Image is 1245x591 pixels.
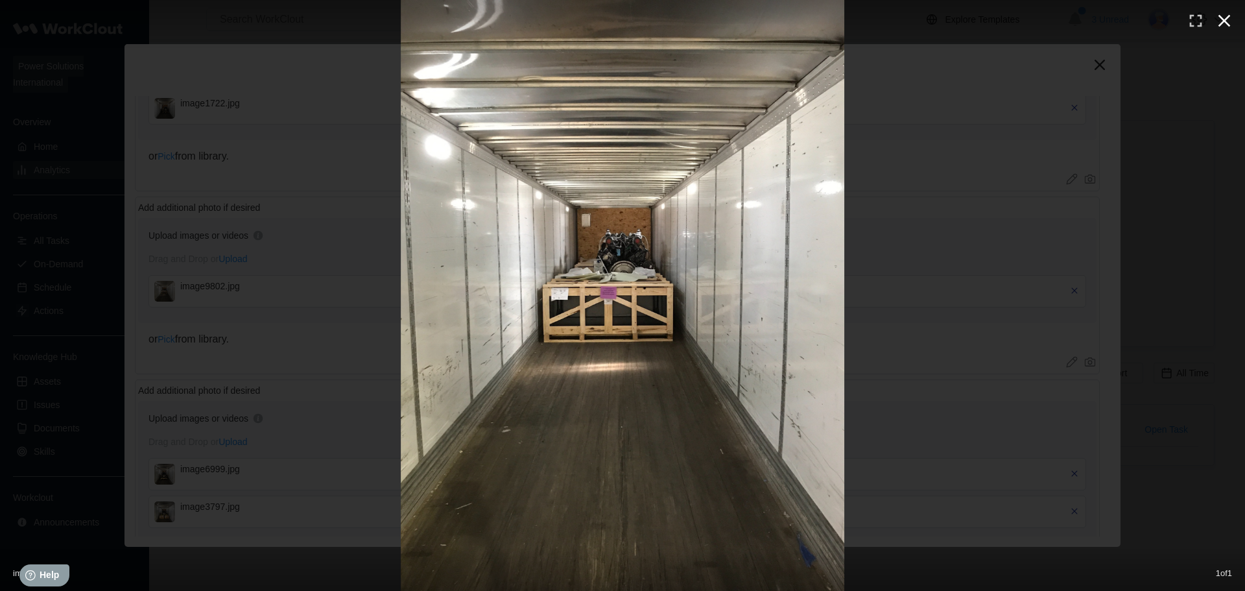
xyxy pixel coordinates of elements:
[1181,6,1210,35] button: Enter fullscreen (f)
[1210,6,1239,35] button: Close (esc)
[13,568,68,578] span: image9802.jpg
[1216,568,1232,578] span: 1 of 1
